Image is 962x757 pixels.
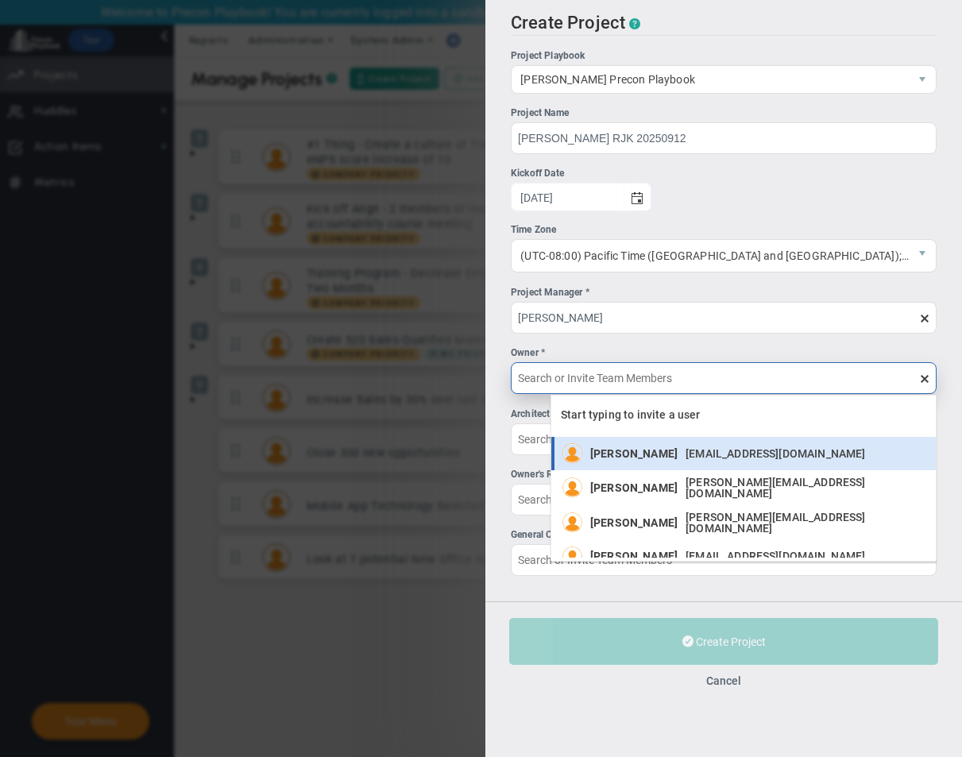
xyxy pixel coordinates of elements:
[696,635,766,648] span: Create Project
[706,674,741,687] button: Cancel
[512,66,909,93] span: [PERSON_NAME] Precon Playbook
[511,106,937,121] div: Project Name
[511,285,937,300] div: Project Manager *
[590,482,678,493] span: [PERSON_NAME]
[590,517,678,528] span: [PERSON_NAME]
[511,346,937,361] div: Owner *
[511,302,937,334] input: Project Manager *
[511,467,937,482] div: Owner's Rep *
[511,48,937,64] div: Project Playbook
[511,423,937,455] input: Architect *
[511,484,937,516] input: Owner's Rep *
[511,407,937,422] div: Architect *
[511,544,937,576] input: General Contractor *
[512,183,624,211] input: Kickoff Date
[686,477,920,499] span: [PERSON_NAME][EMAIL_ADDRESS][DOMAIN_NAME]
[686,512,920,534] span: [PERSON_NAME][EMAIL_ADDRESS][DOMAIN_NAME]
[562,443,582,463] img: Robert Kihm
[909,240,936,272] span: select
[511,222,937,238] div: Time Zone
[937,311,949,324] span: clear
[624,183,651,211] span: select
[511,527,937,543] div: General Contractor *
[686,448,865,459] span: [EMAIL_ADDRESS][DOMAIN_NAME]
[590,550,678,562] span: [PERSON_NAME]
[686,550,865,562] span: [EMAIL_ADDRESS][DOMAIN_NAME]
[561,408,701,421] span: Start typing to invite a user
[512,240,909,272] span: (UTC-08:00) Pacific Time ([GEOGRAPHIC_DATA] and [GEOGRAPHIC_DATA]); [GEOGRAPHIC_DATA]
[590,448,678,459] span: [PERSON_NAME]
[937,372,949,384] span: clear
[511,122,937,154] input: Project Name
[511,166,651,181] div: Kickoff Date
[562,512,582,532] img: Jane Wilson
[511,13,625,33] span: Create Project
[511,362,937,394] input: Owner *
[509,618,938,665] button: Create Project
[562,477,582,497] img: James Miller
[562,547,582,566] img: Katie Williams
[909,66,936,93] span: select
